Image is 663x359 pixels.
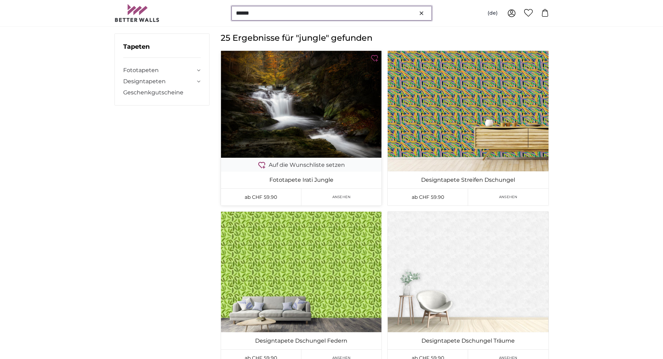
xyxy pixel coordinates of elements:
a: photo-wallpaper-artful-map Auf die Wunschliste setzen [221,51,381,172]
h1: 25 Ergebnisse für "jungle" gefunden [221,32,548,44]
h3: Tapeten [123,42,201,58]
a: Designtapete Dschungel Träume [389,337,547,345]
a: Fototapeten [123,66,196,75]
img: photo-wallpaper-artful-map [221,51,381,158]
a: Designtapeten [123,77,196,86]
a: Ansehen [301,189,382,205]
a: Geschenkgutscheine [123,88,201,97]
span: ab CHF 59.90 [245,194,277,200]
a: Fototapete Irati Jungle [222,176,380,184]
a: Ansehen [468,189,548,205]
span: Auf die Wunschliste setzen [269,161,345,169]
button: Auf die Wunschliste setzen [221,161,381,169]
a: Designtapete Streifen Dschungel [389,176,547,184]
span: Ansehen [332,194,351,200]
summary: Designtapeten [123,77,201,86]
a: Designtapete Dschungel Federn [222,337,380,345]
summary: Fototapeten [123,66,201,75]
span: ab CHF 59.90 [412,194,444,200]
span: Ansehen [499,194,518,200]
img: Betterwalls [115,4,160,22]
button: (de) [482,7,503,19]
